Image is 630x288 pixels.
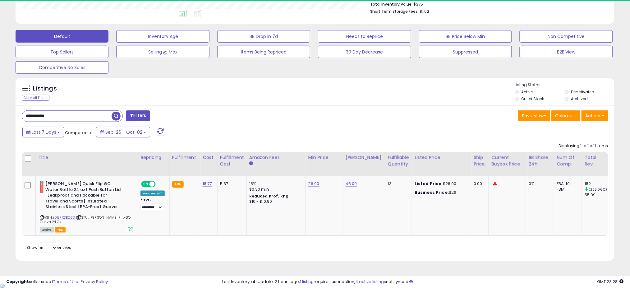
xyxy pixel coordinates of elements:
button: Filters [126,110,150,121]
img: 31w1LgjWJ1L._SL40_.jpg [40,181,44,193]
strong: Copyright [6,279,29,285]
div: FBM: 1 [557,187,577,192]
div: Fulfillment [172,154,197,161]
div: 0.00 [474,181,484,187]
div: 15% [249,181,301,187]
div: Fulfillment Cost [220,154,244,167]
button: 30 Day Decrease [318,46,411,58]
b: Business Price: [415,189,449,195]
div: 55.99 [585,192,610,198]
div: $26 [415,190,466,195]
div: FBA: 10 [557,181,577,187]
div: Clear All Filters [22,95,49,101]
span: Compared to: [65,130,94,136]
div: Min Price [308,154,340,161]
b: [PERSON_NAME] Quick Flip GO Water Bottle 24 oz | Push Button Lid | Leakproof and Packable for Tra... [45,181,121,211]
small: FBA [172,181,184,188]
p: Listing States: [515,82,614,88]
span: Sep-26 - Oct-02 [105,129,142,135]
button: BB Price Below Min [419,30,512,43]
a: 4 active listings [355,279,386,285]
span: All listings currently available for purchase on Amazon [40,227,54,233]
a: 1 listing [300,279,314,285]
div: [PERSON_NAME] [346,154,383,161]
div: Amazon AI * [140,191,165,196]
button: Last 7 Days [22,127,64,137]
a: Terms of Use [53,279,80,285]
div: $26.00 [415,181,466,187]
button: BB Drop in 7d [217,30,310,43]
div: Listed Price [415,154,468,161]
small: (225.06%) [589,187,607,192]
span: Columns [555,113,575,119]
button: Save View [518,110,550,121]
div: Title [38,154,135,161]
h5: Listings [33,84,57,93]
div: Repricing [140,154,167,161]
a: B08RXSBC83 [53,215,75,220]
div: Total Rev. [585,154,607,167]
label: Active [522,89,533,95]
div: seller snap | | [6,279,108,285]
button: Top Sellers [16,46,108,58]
button: Selling @ Max [116,46,209,58]
a: 26.00 [308,181,320,187]
div: Ship Price [474,154,486,167]
div: 0% [529,181,549,187]
span: 2025-10-10 23:28 GMT [597,279,624,285]
label: Deactivated [571,89,594,95]
button: Inventory Age [116,30,209,43]
div: Num of Comp. [557,154,579,167]
div: Cost [203,154,215,161]
button: Items Being Repriced [217,46,310,58]
button: Columns [551,110,581,121]
a: Privacy Policy [80,279,108,285]
div: 5.37 [220,181,242,187]
div: $10 - $10.90 [249,199,301,204]
div: 182 [585,181,610,187]
button: Default [16,30,108,43]
a: 18.77 [203,181,212,187]
div: $0.30 min [249,187,301,192]
div: Fulfillable Quantity [388,154,409,167]
small: Amazon Fees. [249,161,253,166]
span: Show: entries [26,244,71,250]
span: FBA [55,227,66,233]
b: Short Term Storage Fees: [370,9,419,14]
div: ASIN: [40,181,133,232]
b: Total Inventory Value: [370,2,412,7]
button: Competitive No Sales [16,61,108,74]
div: Amazon Fees [249,154,303,161]
a: 45.00 [346,181,357,187]
label: Out of Stock [522,96,544,101]
div: Current Buybox Price [491,154,523,167]
label: Archived [571,96,588,101]
div: Preset: [140,197,165,211]
span: | SKU: [PERSON_NAME] Flip GO Guava 24 Oz [40,215,131,224]
span: Last 7 Days [32,129,56,135]
button: Non Competitive [520,30,613,43]
button: Sep-26 - Oct-02 [96,127,150,137]
button: Actions [582,110,608,121]
span: OFF [155,182,165,187]
b: Reduced Prof. Rng. [249,193,290,199]
button: Suppressed [419,46,512,58]
b: Listed Price: [415,181,443,187]
span: ON [142,182,149,187]
button: B2B View [520,46,613,58]
div: Displaying 1 to 1 of 1 items [559,143,608,149]
span: $1.62 [420,8,429,14]
div: BB Share 24h. [529,154,551,167]
div: 13 [388,181,407,187]
div: Last InventoryLab Update: 2 hours ago, requires user action, not synced. [222,279,624,285]
button: Needs to Reprice [318,30,411,43]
